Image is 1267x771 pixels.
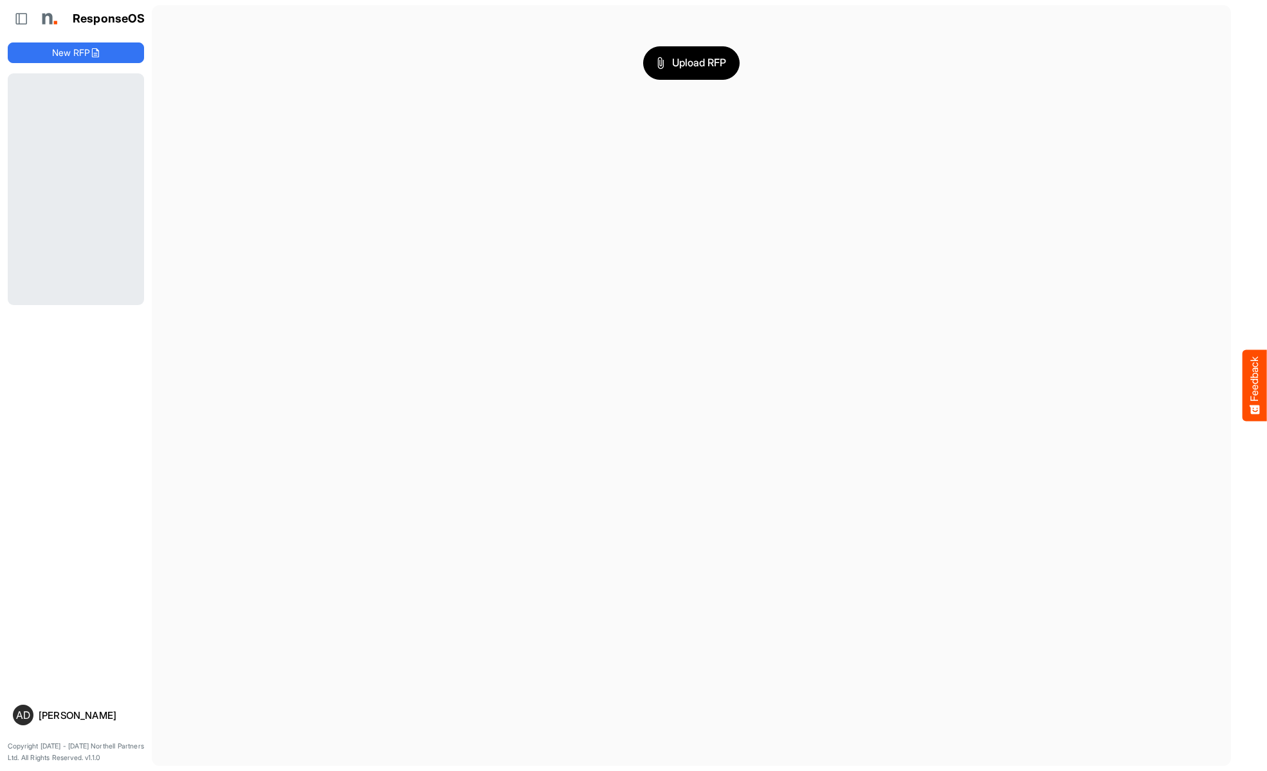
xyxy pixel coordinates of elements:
[8,42,144,63] button: New RFP
[73,12,145,26] h1: ResponseOS
[8,73,144,304] div: Loading...
[16,710,30,720] span: AD
[8,741,144,763] p: Copyright [DATE] - [DATE] Northell Partners Ltd. All Rights Reserved. v1.1.0
[35,6,61,32] img: Northell
[657,55,726,71] span: Upload RFP
[39,711,139,720] div: [PERSON_NAME]
[1243,350,1267,422] button: Feedback
[643,46,740,80] button: Upload RFP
